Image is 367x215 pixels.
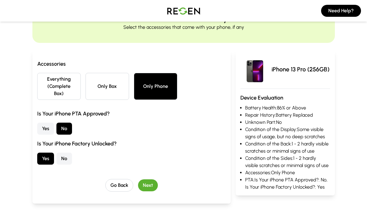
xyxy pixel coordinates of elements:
[245,155,330,169] li: Condition of the Sides: 1 - 2 hardly visible scratches or minimal signs of use
[56,123,72,135] button: No
[245,119,330,126] li: Unknown Part: No
[37,73,81,100] button: Everything (Complete Box)
[138,179,158,191] button: Next
[56,153,72,165] button: No
[163,2,205,19] img: Logo
[245,169,330,176] li: Accessories: Only Phone
[245,126,330,140] li: Condition of the Display: Some visible signs of usage, but no deep scratches
[321,5,361,17] button: Need Help?
[272,65,329,73] p: iPhone 13 Pro (256GB)
[105,179,133,192] button: Go Back
[37,60,226,68] h3: Accessories
[245,104,330,112] li: Battery Health: 86% or Above
[245,176,330,191] li: PTA: Is Your iPhone PTA Approved?: No, Is Your iPhone Factory Unlocked?: Yes
[37,123,54,135] button: Yes
[86,73,129,100] button: Only Box
[123,24,244,31] p: Select the accessories that come with your phone, if any
[37,153,54,165] button: Yes
[240,55,269,84] img: iPhone 13 Pro
[37,109,226,118] h3: Is Your iPhone PTA Approved?
[240,94,330,102] h3: Device Evaluation
[134,73,177,100] button: Only Phone
[245,112,330,119] li: Repair History: Battery Replaced
[37,139,226,148] h3: Is Your iPhone Factory Unlocked?
[245,140,330,155] li: Condition of the Back: 1 - 2 hardly visible scratches or minimal signs of use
